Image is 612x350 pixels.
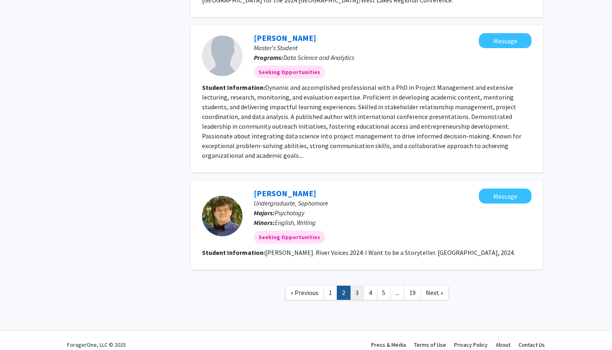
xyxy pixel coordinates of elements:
[254,209,275,217] b: Majors:
[479,33,531,48] button: Message Julius Akaba
[202,83,265,91] b: Student Information:
[254,66,325,78] mat-chip: Seeking Opportunities
[518,341,545,348] a: Contact Us
[202,248,265,257] b: Student Information:
[275,209,304,217] span: Psychology
[421,286,448,300] a: Next
[6,314,34,344] iframe: Chat
[254,44,297,52] span: Master's Student
[371,341,406,348] a: Press & Media
[202,83,521,159] fg-read-more: Dynamic and accomplished professional with a PhD in Project Management and extensive lecturing, r...
[350,286,364,300] a: 3
[254,218,275,227] b: Minors:
[254,231,325,244] mat-chip: Seeking Opportunities
[479,189,531,204] button: Message Liam Knisley
[414,341,446,348] a: Terms of Use
[454,341,488,348] a: Privacy Policy
[291,288,319,297] span: « Previous
[285,286,324,300] a: Previous
[395,288,399,297] span: ...
[283,53,354,62] span: Data Science and Analytics
[377,286,391,300] a: 5
[426,288,443,297] span: Next »
[323,286,337,300] a: 1
[265,248,515,257] fg-read-more: [PERSON_NAME]. River Voices 2024: I Want to be a Storyteller. [GEOGRAPHIC_DATA], 2024.
[254,53,283,62] b: Programs:
[254,33,316,43] a: [PERSON_NAME]
[191,278,543,310] nav: Page navigation
[275,218,316,227] span: English, Writing
[254,188,316,198] a: [PERSON_NAME]
[496,341,510,348] a: About
[337,286,351,300] a: 2
[404,286,421,300] a: 19
[254,199,328,207] span: Undergraduate, Sophomore
[363,286,377,300] a: 4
